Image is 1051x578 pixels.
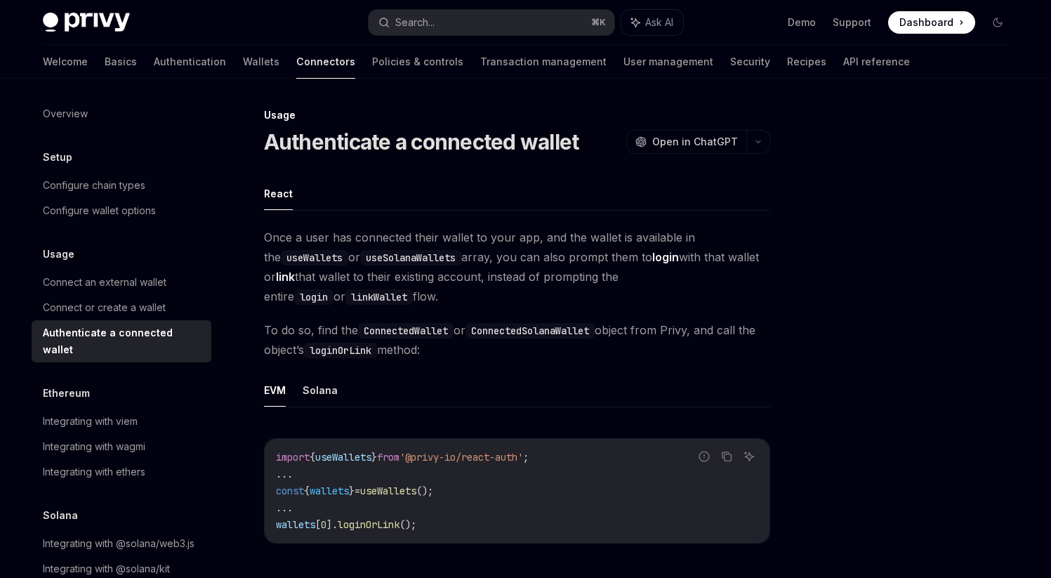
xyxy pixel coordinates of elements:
[623,45,713,79] a: User management
[32,101,211,126] a: Overview
[399,518,416,531] span: ();
[43,507,78,524] h5: Solana
[43,45,88,79] a: Welcome
[740,447,758,466] button: Ask AI
[523,451,529,464] span: ;
[338,518,399,531] span: loginOrLink
[43,299,166,316] div: Connect or create a wallet
[304,343,377,358] code: loginOrLink
[888,11,975,34] a: Dashboard
[360,485,416,497] span: useWallets
[730,45,770,79] a: Security
[315,518,321,531] span: [
[43,438,145,455] div: Integrating with wagmi
[276,485,304,497] span: const
[32,320,211,362] a: Authenticate a connected wallet
[43,464,145,480] div: Integrating with ethers
[43,177,145,194] div: Configure chain types
[32,434,211,459] a: Integrating with wagmi
[377,451,399,464] span: from
[372,45,463,79] a: Policies & controls
[986,11,1009,34] button: Toggle dark mode
[652,250,679,264] strong: login
[105,45,137,79] a: Basics
[276,270,295,284] strong: link
[276,451,310,464] span: import
[32,270,211,295] a: Connect an external wallet
[43,385,90,402] h5: Ethereum
[369,10,614,35] button: Search...⌘K
[349,485,355,497] span: }
[32,173,211,198] a: Configure chain types
[276,468,293,480] span: ...
[264,374,286,407] button: EVM
[315,451,371,464] span: useWallets
[43,149,72,166] h5: Setup
[303,374,338,407] button: Solana
[399,451,523,464] span: '@privy-io/react-auth'
[43,560,170,577] div: Integrating with @solana/kit
[264,228,770,306] span: Once a user has connected their wallet to your app, and the wallet is available in the or array, ...
[294,289,333,305] code: login
[621,10,683,35] button: Ask AI
[321,518,326,531] span: 0
[416,485,433,497] span: ();
[43,105,88,122] div: Overview
[304,485,310,497] span: {
[43,246,74,263] h5: Usage
[43,413,138,430] div: Integrating with viem
[626,130,746,154] button: Open in ChatGPT
[310,485,349,497] span: wallets
[43,202,156,219] div: Configure wallet options
[43,13,130,32] img: dark logo
[695,447,713,466] button: Report incorrect code
[264,320,770,360] span: To do so, find the or object from Privy, and call the object’s method:
[32,409,211,434] a: Integrating with viem
[480,45,607,79] a: Transaction management
[645,15,673,29] span: Ask AI
[899,15,953,29] span: Dashboard
[465,323,595,339] code: ConnectedSolanaWallet
[32,459,211,485] a: Integrating with ethers
[591,17,606,28] span: ⌘ K
[395,14,435,31] div: Search...
[154,45,226,79] a: Authentication
[310,451,315,464] span: {
[243,45,279,79] a: Wallets
[345,289,413,305] code: linkWallet
[371,451,377,464] span: }
[326,518,338,531] span: ].
[360,250,461,265] code: useSolanaWallets
[355,485,360,497] span: =
[43,274,166,291] div: Connect an external wallet
[652,135,738,149] span: Open in ChatGPT
[296,45,355,79] a: Connectors
[788,15,816,29] a: Demo
[32,198,211,223] a: Configure wallet options
[787,45,826,79] a: Recipes
[833,15,871,29] a: Support
[32,531,211,556] a: Integrating with @solana/web3.js
[264,177,293,210] button: React
[264,108,770,122] div: Usage
[843,45,910,79] a: API reference
[43,324,203,358] div: Authenticate a connected wallet
[358,323,454,339] code: ConnectedWallet
[276,501,293,514] span: ...
[276,518,315,531] span: wallets
[264,129,579,155] h1: Authenticate a connected wallet
[718,447,736,466] button: Copy the contents from the code block
[43,535,194,552] div: Integrating with @solana/web3.js
[281,250,348,265] code: useWallets
[32,295,211,320] a: Connect or create a wallet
